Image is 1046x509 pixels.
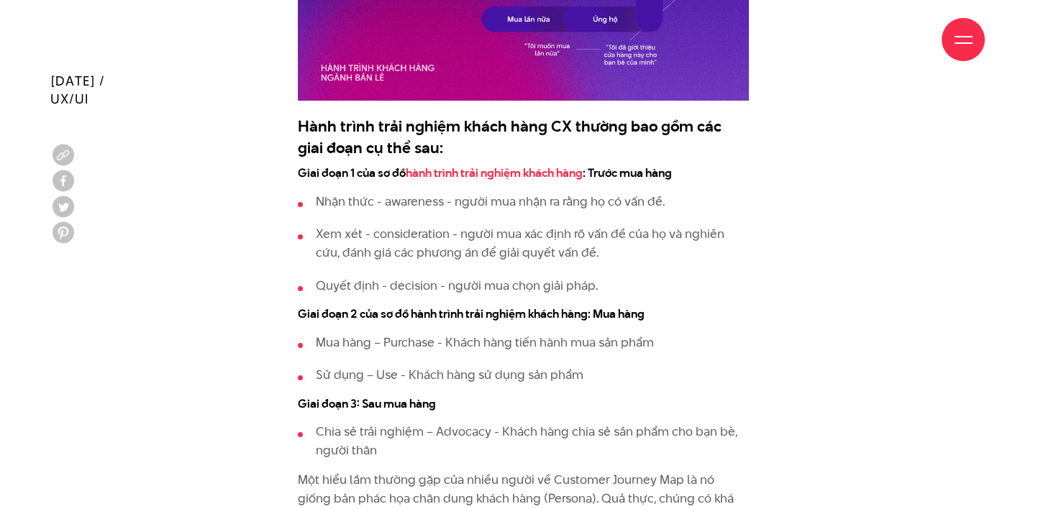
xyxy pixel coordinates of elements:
h3: Hành trình trải nghiệm khách hàng CX thường bao gồm các giai đoạn cụ thể sau: [298,115,749,158]
li: Sử dụng – Use - Khách hàng sử dụng sản phẩm​ [298,366,749,385]
p: Nhận thức - awareness - người mua nhận ra rằng họ có vấn đề. [316,193,749,211]
li: Chia sẻ trải nghiệm – Advocacy - Khách hàng chia sẻ sản phẩm cho bạn bè, người thân​ [298,423,749,459]
h4: Giai đoạn 2 của sơ đồ hành trình trải nghiệm khách hàng: Mua hàng [298,306,749,323]
span: [DATE] / UX/UI [50,72,105,108]
h4: Giai đoạn 3: Sau mua hàng [298,396,749,413]
li: Mua hàng – Purchase - Khách hàng tiến hành mua sản phẩm [298,334,749,352]
a: hành trình trải nghiệm khách hàng [406,165,583,181]
h4: Giai đoạn 1 của sơ đồ : Trước mua hàng [298,165,749,182]
li: Quyết định - decision - người mua chọn giải pháp. [298,277,749,295]
p: Xem xét - consideration - người mua xác định rõ vấn đề của họ và nghiên cứu, đánh giá các phương ... [316,225,749,262]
